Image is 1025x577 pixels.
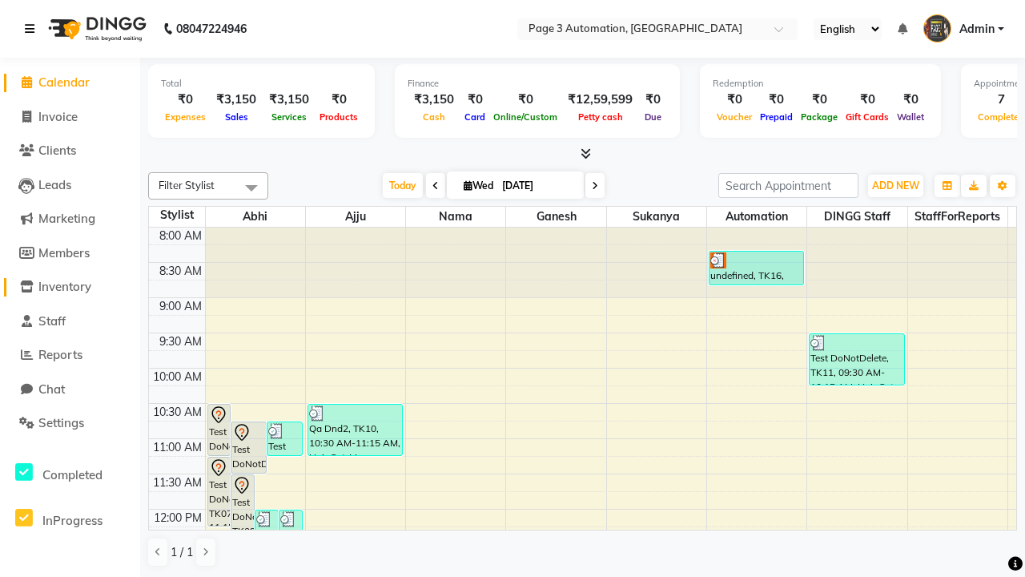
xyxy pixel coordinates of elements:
div: 9:00 AM [156,298,205,315]
a: Reports [4,346,136,365]
a: Staff [4,313,136,331]
div: Stylist [149,207,205,224]
div: ₹12,59,599 [561,91,639,109]
span: Completed [42,467,102,482]
span: Gift Cards [842,111,893,123]
div: ₹0 [460,91,489,109]
span: Leads [38,177,71,192]
span: Reports [38,347,82,362]
span: Card [460,111,489,123]
span: Products [316,111,362,123]
div: ₹3,150 [263,91,316,109]
span: Settings [38,415,84,430]
div: Test DoNotDelete, TK11, 09:30 AM-10:15 AM, Hair Cut-Men [810,334,903,385]
a: Chat [4,381,136,399]
span: Voucher [713,111,756,123]
div: Finance [408,77,667,91]
span: Inventory [38,279,91,294]
a: Inventory [4,278,136,297]
span: Wallet [893,111,928,123]
a: Invoice [4,108,136,127]
div: Test DoNotDelete, TK08, 10:45 AM-11:30 AM, Hair Cut-Men [231,422,266,473]
a: Leads [4,176,136,195]
b: 08047224946 [176,6,247,51]
span: Petty cash [574,111,627,123]
span: Cash [419,111,449,123]
span: Staff [38,313,66,329]
span: Sales [221,111,252,123]
span: Due [641,111,665,123]
span: Package [797,111,842,123]
div: 11:30 AM [150,474,205,491]
span: Clients [38,143,76,158]
a: Marketing [4,210,136,228]
div: undefined, TK16, 08:20 AM-08:50 AM, Hair cut Below 12 years (Boy) [709,252,803,284]
span: Ganesh [506,207,605,227]
div: Test DoNotDelete, TK14, 12:00 PM-12:45 PM, Hair Cut-Men [279,510,302,561]
span: InProgress [42,513,102,528]
span: Nama [406,207,505,227]
a: Settings [4,414,136,433]
div: ₹0 [639,91,667,109]
a: Clients [4,142,136,160]
div: 8:30 AM [156,263,205,280]
span: Services [267,111,311,123]
span: 1 / 1 [171,544,193,561]
span: Marketing [38,211,95,226]
span: Invoice [38,109,78,124]
span: Members [38,245,90,260]
span: Today [383,173,423,198]
div: 11:00 AM [150,439,205,456]
div: Total [161,77,362,91]
span: Admin [959,21,995,38]
span: DINGG Staff [807,207,906,227]
img: logo [41,6,151,51]
span: Automation [707,207,806,227]
button: ADD NEW [868,175,923,197]
input: 2025-09-03 [497,174,577,198]
div: 9:30 AM [156,333,205,350]
div: ₹0 [893,91,928,109]
div: ₹0 [842,91,893,109]
span: Expenses [161,111,210,123]
span: Calendar [38,75,90,90]
a: Calendar [4,74,136,92]
div: ₹0 [316,91,362,109]
span: Abhi [206,207,305,227]
div: 10:30 AM [150,404,205,421]
span: Online/Custom [489,111,561,123]
div: 10:00 AM [150,369,205,385]
span: StaffForReports [908,207,1007,227]
input: Search Appointment [718,173,858,198]
div: ₹0 [797,91,842,109]
img: Admin [923,14,951,42]
span: Sukanya [607,207,706,227]
span: Ajju [306,207,405,227]
span: Prepaid [756,111,797,123]
span: Wed [460,180,497,192]
div: Redemption [713,77,928,91]
div: Test DoNotDelete, TK06, 10:30 AM-11:15 AM, Hair Cut-Men [208,405,231,455]
div: Qa Dnd2, TK10, 10:30 AM-11:15 AM, Hair Cut-Men [308,405,402,455]
span: Filter Stylist [159,179,215,192]
a: Members [4,244,136,263]
div: ₹0 [713,91,756,109]
span: ADD NEW [872,180,919,192]
div: Test DoNotDelete, TK12, 10:45 AM-11:15 AM, Hair Cut By Expert-Men [267,422,302,455]
div: 12:00 PM [151,510,205,527]
div: Test DoNotDelete, TK07, 11:15 AM-12:15 PM, Hair Cut-Women [208,458,231,526]
div: ₹0 [161,91,210,109]
div: 8:00 AM [156,228,205,244]
div: ₹0 [489,91,561,109]
div: ₹3,150 [408,91,460,109]
div: Test DoNotDelete, TK09, 11:30 AM-12:30 PM, Hair Cut-Women [231,475,254,543]
div: ₹0 [756,91,797,109]
span: Chat [38,381,65,397]
div: ₹3,150 [210,91,263,109]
